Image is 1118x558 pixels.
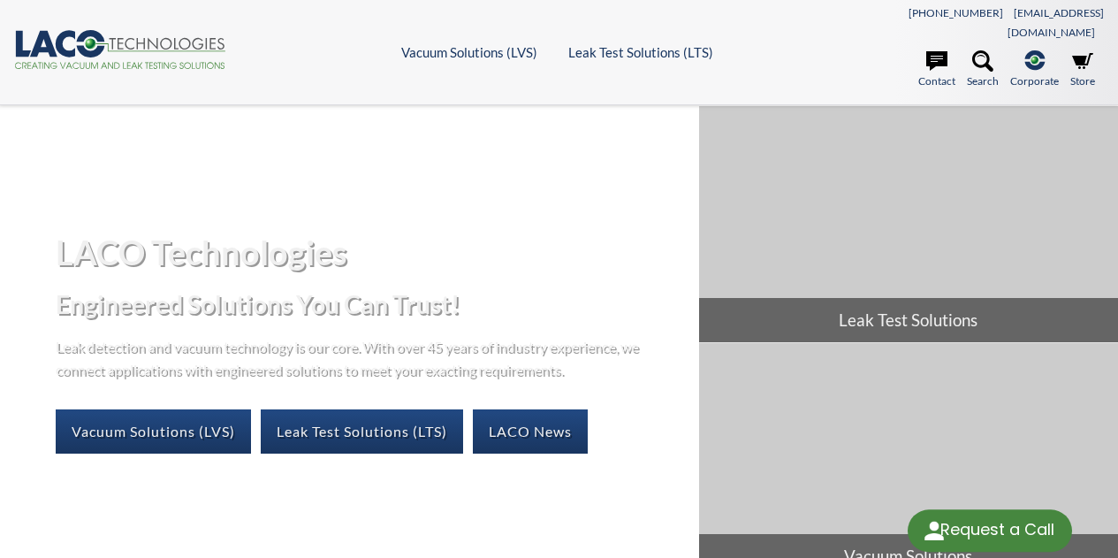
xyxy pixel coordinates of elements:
span: Leak Test Solutions [699,298,1118,342]
a: Vacuum Solutions (LVS) [401,44,537,60]
p: Leak detection and vacuum technology is our core. With over 45 years of industry experience, we c... [56,335,648,380]
div: Request a Call [940,509,1054,550]
span: Corporate [1010,73,1059,89]
a: Vacuum Solutions (LVS) [56,409,251,454]
h1: LACO Technologies [56,231,684,274]
h2: Engineered Solutions You Can Trust! [56,288,684,321]
a: [EMAIL_ADDRESS][DOMAIN_NAME] [1008,6,1104,39]
div: Request a Call [908,509,1072,552]
a: Leak Test Solutions (LTS) [261,409,463,454]
a: Leak Test Solutions (LTS) [568,44,713,60]
a: Store [1070,50,1095,89]
a: LACO News [473,409,588,454]
a: [PHONE_NUMBER] [909,6,1003,19]
a: Leak Test Solutions [699,106,1118,341]
a: Contact [918,50,955,89]
img: round button [920,516,948,545]
a: Search [967,50,999,89]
